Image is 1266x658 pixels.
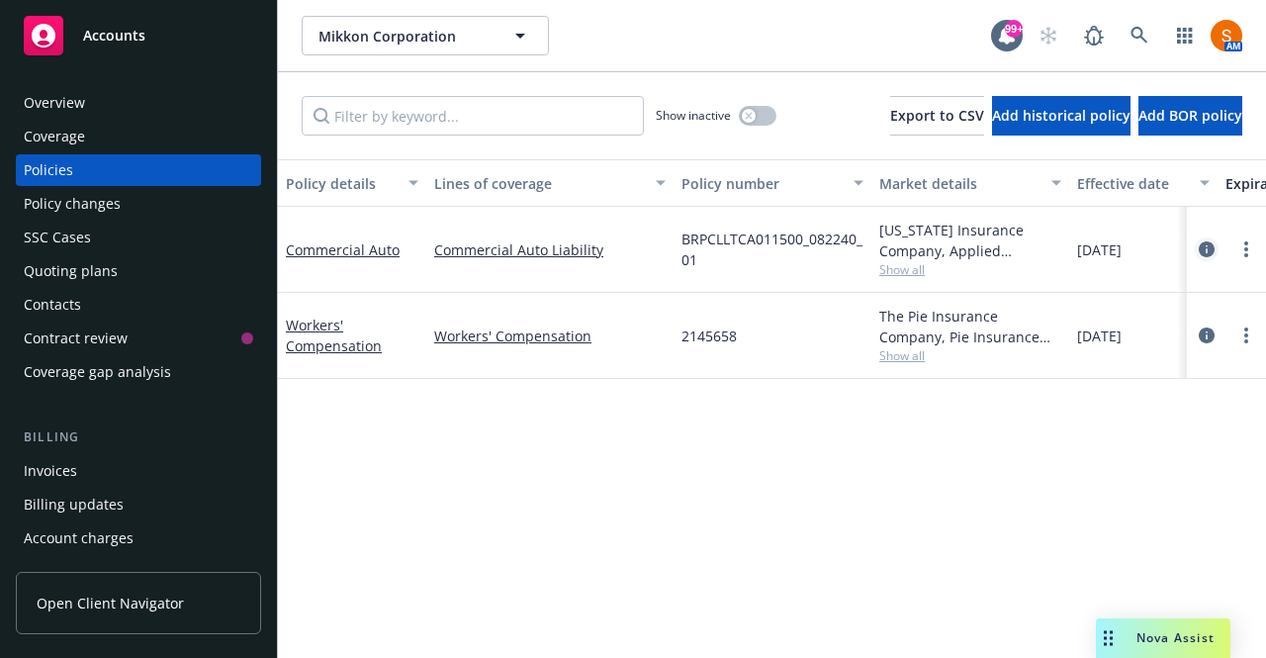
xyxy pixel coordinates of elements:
span: Mikkon Corporation [318,26,490,47]
span: 2145658 [681,326,737,346]
a: Accounts [16,8,261,63]
span: Accounts [83,28,145,44]
div: Policies [24,154,73,186]
button: Add BOR policy [1138,96,1242,136]
span: BRPCLLTCA011500_082240_01 [681,229,863,270]
div: Policy details [286,173,397,194]
a: Invoices [16,455,261,487]
a: Switch app [1165,16,1205,55]
div: Policy number [681,173,842,194]
a: SSC Cases [16,222,261,253]
a: Commercial Auto Liability [434,239,666,260]
a: Workers' Compensation [434,326,666,346]
a: Workers' Compensation [286,316,382,355]
div: Invoices [24,455,77,487]
span: Add BOR policy [1138,106,1242,125]
div: Market details [879,173,1040,194]
button: Mikkon Corporation [302,16,549,55]
span: Export to CSV [890,106,984,125]
a: Start snowing [1029,16,1068,55]
div: Contract review [24,323,128,354]
div: The Pie Insurance Company, Pie Insurance (Carrier) [879,306,1061,347]
div: Overview [24,87,85,119]
div: Coverage [24,121,85,152]
a: Billing updates [16,489,261,520]
span: Show all [879,261,1061,278]
a: Policy changes [16,188,261,220]
a: circleInformation [1195,324,1219,347]
a: Overview [16,87,261,119]
a: Account charges [16,522,261,554]
a: Policies [16,154,261,186]
img: photo [1211,20,1242,51]
a: Contacts [16,289,261,321]
a: Contract review [16,323,261,354]
button: Market details [871,159,1069,207]
div: Lines of coverage [434,173,644,194]
button: Policy details [278,159,426,207]
div: [US_STATE] Insurance Company, Applied Underwriters [879,220,1061,261]
button: Nova Assist [1096,618,1230,658]
div: Effective date [1077,173,1188,194]
a: Search [1120,16,1159,55]
span: Nova Assist [1136,629,1215,646]
div: 99+ [1005,20,1023,38]
button: Add historical policy [992,96,1130,136]
div: Policy changes [24,188,121,220]
a: Quoting plans [16,255,261,287]
a: Report a Bug [1074,16,1114,55]
a: Coverage [16,121,261,152]
div: Billing [16,427,261,447]
button: Export to CSV [890,96,984,136]
span: Show inactive [656,107,731,124]
span: [DATE] [1077,326,1122,346]
button: Policy number [674,159,871,207]
a: Coverage gap analysis [16,356,261,388]
input: Filter by keyword... [302,96,644,136]
a: more [1234,324,1258,347]
div: Drag to move [1096,618,1121,658]
button: Effective date [1069,159,1218,207]
a: circleInformation [1195,237,1219,261]
a: Commercial Auto [286,240,400,259]
div: SSC Cases [24,222,91,253]
a: more [1234,237,1258,261]
span: [DATE] [1077,239,1122,260]
div: Account charges [24,522,134,554]
span: Add historical policy [992,106,1130,125]
div: Contacts [24,289,81,321]
span: Show all [879,347,1061,364]
span: Open Client Navigator [37,593,184,613]
div: Coverage gap analysis [24,356,171,388]
div: Billing updates [24,489,124,520]
button: Lines of coverage [426,159,674,207]
div: Quoting plans [24,255,118,287]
